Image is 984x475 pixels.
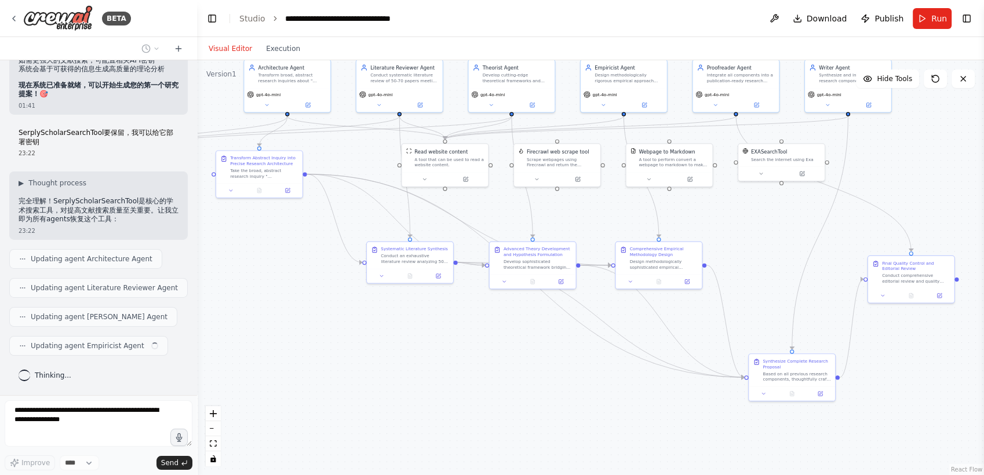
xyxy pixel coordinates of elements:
g: Edge from f5c9fd6e-ff52-4db8-a7d9-897339058e9e to 696021bb-d19e-435d-abc0-fc44476a3636 [732,116,914,251]
div: 01:41 [19,101,178,110]
g: Edge from 80254800-f7fd-4d70-b057-7c675d54362b to a244e6a1-42ee-45b8-a1ac-9a78c422259c [307,171,744,381]
button: Open in side panel [288,101,327,109]
button: No output available [644,277,673,286]
strong: 现在系统已准备就绪，可以开始生成您的第一个研究提案！ [19,81,178,98]
button: toggle interactivity [206,451,221,466]
button: Execution [259,42,307,56]
button: Publish [856,8,908,29]
span: Publish [874,13,903,24]
div: Transform broad, abstract research inquiries about "{research_question}" into precise, theoretica... [258,72,326,83]
div: Transform Abstract Inquiry into Precise Research Architecture [230,155,298,166]
div: Advanced Theory Development and Hypothesis Formulation [504,246,571,257]
button: Start a new chat [169,42,188,56]
span: Updating agent Empiricist Agent [31,341,144,350]
div: Scrape webpages using Firecrawl and return the contents [527,156,596,167]
div: Proofreader Agent [707,64,775,71]
span: Hide Tools [877,74,912,83]
button: zoom in [206,406,221,421]
div: Webpage to Markdown [639,148,695,155]
button: No output available [517,277,547,286]
button: Open in side panel [426,272,450,280]
div: A tool that can be used to read a website content. [414,156,484,167]
div: Architecture Agent [258,64,326,71]
g: Edge from 247e347a-fd16-4b87-92fe-2f7ab090d913 to ad1d7dcc-7f20-4db1-9c50-a211d641001b [580,262,611,269]
button: No output available [777,389,807,398]
button: Open in side panel [512,101,552,109]
div: Based on all previous research components, thoughtfully craft a comprehensive, publication-ready ... [763,371,830,382]
div: BETA [102,12,131,25]
span: Improve [21,458,50,467]
button: Open in side panel [558,175,597,184]
span: Updating agent Architecture Agent [31,254,152,264]
div: Systematic Literature Synthesis [381,246,447,252]
button: Send [156,456,192,470]
p: 完全理解！SerplyScholarSearchTool是核心的学术搜索工具，对提高文献搜索质量至关重要。让我立即为所有agents恢复这个工具： [19,197,178,224]
nav: breadcrumb [239,13,416,24]
button: Open in side panel [670,175,709,184]
button: No output available [896,291,926,300]
g: Edge from ab30c0d9-7cbd-4737-88d0-499a7c794e1c to 80254800-f7fd-4d70-b057-7c675d54362b [256,116,290,146]
a: React Flow attribution [951,466,982,473]
button: Open in side panel [927,291,952,300]
div: Final Quality Control and Editorial Review [882,260,950,271]
button: Open in side panel [624,101,664,109]
div: Develop cutting-edge theoretical frameworks and formulate precise, falsifiable hypotheses for "{r... [483,72,551,83]
span: Download [807,13,847,24]
span: gpt-4o-mini [480,92,505,97]
div: Empiricist Agent [595,64,662,71]
div: FirecrawlScrapeWebsiteToolFirecrawl web scrape toolScrape webpages using Firecrawl and return the... [513,143,601,187]
g: Edge from d14cd4f8-fc9f-42f6-9bd9-83b51c266c5b to d558eb9a-d661-420a-9acb-c913d6dadbd2 [144,116,403,146]
span: Thinking... [35,371,71,380]
button: Open in side panel [675,277,699,286]
li: 如需更强大的文献搜索，可配置相关API密钥 [19,56,178,65]
button: No output available [395,272,425,280]
li: 系统会基于可获得的信息生成高质量的理论分析 [19,65,178,74]
g: Edge from ab30c0d9-7cbd-4737-88d0-499a7c794e1c to d558eb9a-d661-420a-9acb-c913d6dadbd2 [144,116,291,146]
div: Writer AgentSynthesize and integrate all research components into a cohesive, publication-ready r... [804,59,892,113]
span: ▶ [19,178,24,188]
g: Edge from 4a7c4d4b-14cd-4e4a-beaf-19f78020b15f to 986a9533-8dbb-484a-94cf-2167761eaee5 [442,116,515,139]
img: FirecrawlScrapeWebsiteTool [518,148,524,154]
img: EXASearchTool [742,148,748,154]
g: Edge from 0c227ac8-0209-40eb-a858-156e02e80774 to ad1d7dcc-7f20-4db1-9c50-a211d641001b [620,116,662,237]
span: gpt-4o-mini [705,92,729,97]
button: Open in side panel [848,101,888,109]
div: Synthesize Complete Research ProposalBased on all previous research components, thoughtfully craf... [748,353,836,401]
span: Updating agent [PERSON_NAME] Agent [31,312,167,321]
div: Writer Agent [819,64,887,71]
div: Proofreader AgentIntegrate all components into a publication-ready research proposal for "{resear... [692,59,779,113]
div: Synthesize Complete Research Proposal [763,359,830,370]
g: Edge from 80254800-f7fd-4d70-b057-7c675d54362b to 247e347a-fd16-4b87-92fe-2f7ab090d913 [307,171,485,269]
div: Theorist Agent [483,64,551,71]
div: Version 1 [206,70,236,79]
span: gpt-4o-mini [368,92,392,97]
div: Literature Reviewer AgentConduct systematic literature review of 50-70 papers meeting UTD24/FT50 ... [356,59,443,113]
span: Thought process [28,178,86,188]
div: ScrapeWebsiteToolRead website contentA tool that can be used to read a website content. [401,143,489,187]
g: Edge from 247e347a-fd16-4b87-92fe-2f7ab090d913 to a244e6a1-42ee-45b8-a1ac-9a78c422259c [580,262,744,381]
div: Firecrawl web scrape tool [527,148,589,155]
button: Open in side panel [808,389,833,398]
div: Search the internet using Exa [751,156,821,162]
div: Develop sophisticated theoretical framework bridging multiple theoretical domains to address iden... [504,259,571,270]
g: Edge from cef947a8-6dfa-498b-80ea-121bf6071152 to a244e6a1-42ee-45b8-a1ac-9a78c422259c [458,259,744,381]
button: Download [788,8,852,29]
button: Click to speak your automation idea [170,429,188,446]
g: Edge from 4a7c4d4b-14cd-4e4a-beaf-19f78020b15f to 247e347a-fd16-4b87-92fe-2f7ab090d913 [508,116,536,237]
div: SerplyWebpageToMarkdownToolWebpage to MarkdownA tool to perform convert a webpage to markdown to ... [625,143,713,187]
button: Open in side panel [549,277,573,286]
button: Visual Editor [202,42,259,56]
div: EXASearchTool [751,148,787,155]
img: Logo [23,5,93,31]
div: Conduct systematic literature review of 50-70 papers meeting UTD24/FT50 standards for "{research_... [370,72,438,83]
g: Edge from 47ff7d75-f163-44c9-bd15-43e91c94eba8 to 986a9533-8dbb-484a-94cf-2167761eaee5 [442,116,852,139]
div: EXASearchToolEXASearchToolSearch the internet using Exa [738,143,825,181]
span: gpt-4o-mini [256,92,280,97]
div: Take the broad, abstract research inquiry "{research_question}" and transform it into a precise, ... [230,168,298,179]
button: fit view [206,436,221,451]
button: Show right sidebar [959,10,975,27]
span: Send [161,458,178,467]
div: Systematic Literature SynthesisConduct an exhaustive literature review analyzing 50-70 papers, pr... [366,242,454,284]
div: 23:22 [19,226,178,235]
button: No output available [245,187,274,195]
